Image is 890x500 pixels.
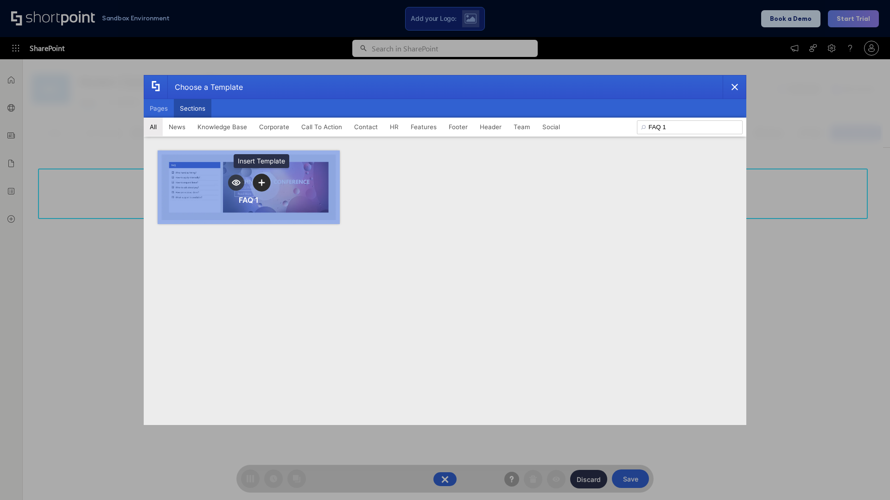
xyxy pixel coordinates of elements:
[144,75,746,425] div: template selector
[508,118,536,136] button: Team
[167,75,243,99] div: Choose a Template
[144,99,174,118] button: Pages
[144,118,163,136] button: All
[253,118,295,136] button: Corporate
[239,195,259,205] div: FAQ 1
[443,118,474,136] button: Footer
[536,118,566,136] button: Social
[637,120,743,134] input: Search
[174,99,211,118] button: Sections
[405,118,443,136] button: Features
[163,118,191,136] button: News
[474,118,508,136] button: Header
[295,118,348,136] button: Call To Action
[191,118,253,136] button: Knowledge Base
[844,456,890,500] iframe: Chat Widget
[348,118,384,136] button: Contact
[384,118,405,136] button: HR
